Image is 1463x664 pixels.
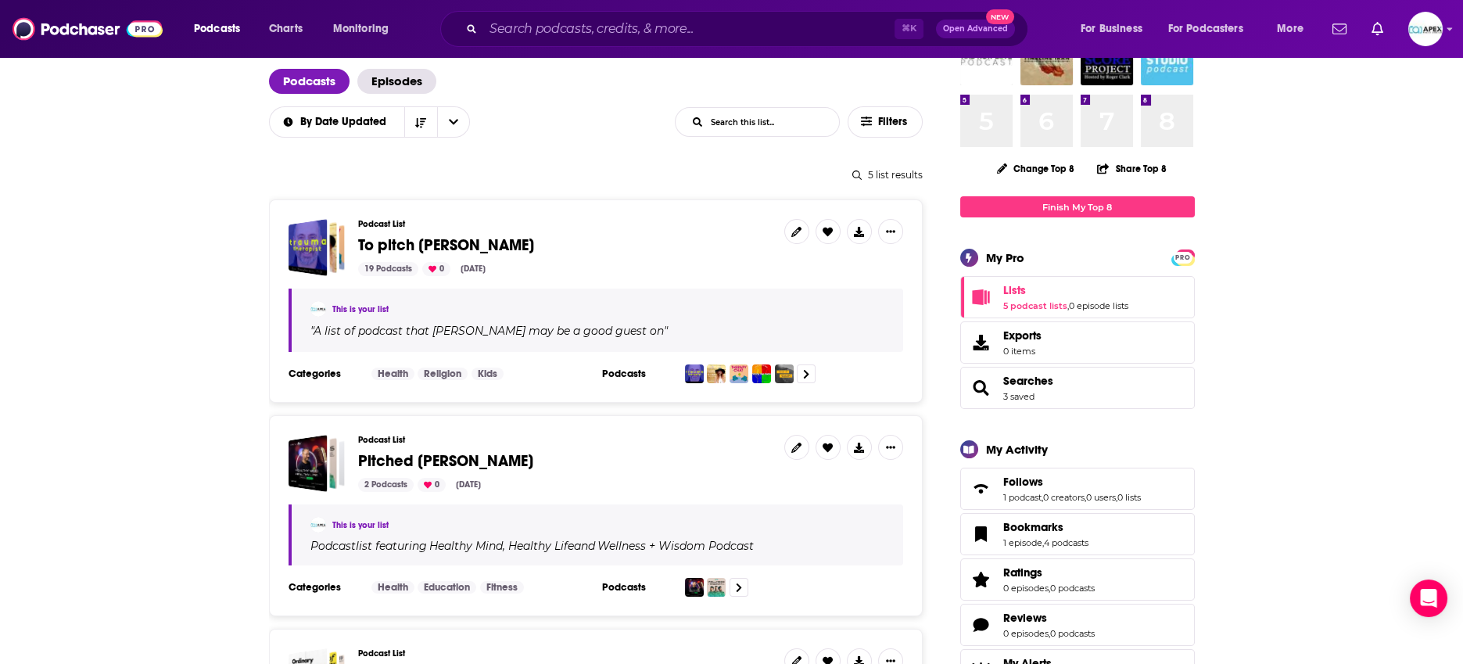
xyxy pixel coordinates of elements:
[194,18,240,40] span: Podcasts
[358,478,414,492] div: 2 Podcasts
[422,262,450,276] div: 0
[1174,252,1192,264] span: PRO
[1081,33,1133,85] img: The Fourscore Project
[427,540,574,552] a: Healthy Mind, Healthy Life
[1408,12,1443,46] img: User Profile
[1003,583,1049,594] a: 0 episodes
[1081,18,1142,40] span: For Business
[878,117,909,127] span: Filters
[1044,537,1088,548] a: 4 podcasts
[269,169,923,181] div: 5 list results
[358,219,772,229] h3: Podcast List
[1003,283,1128,297] a: Lists
[358,648,772,659] h3: Podcast List
[1049,628,1050,639] span: ,
[960,558,1195,601] span: Ratings
[960,196,1195,217] a: Finish My Top 8
[1266,16,1323,41] button: open menu
[358,453,533,470] a: Pitched [PERSON_NAME]
[480,581,524,594] a: Fitness
[332,304,389,314] a: This is your list
[1003,611,1047,625] span: Reviews
[1049,583,1050,594] span: ,
[1003,391,1034,402] a: 3 saved
[1003,537,1042,548] a: 1 episode
[966,523,997,545] a: Bookmarks
[358,235,534,255] span: To pitch [PERSON_NAME]
[685,364,704,383] img: The Trauma Therapist
[450,478,487,492] div: [DATE]
[966,569,997,590] a: Ratings
[371,368,414,380] a: Health
[775,364,794,383] img: Voices of Esalen
[966,614,997,636] a: Reviews
[1365,16,1389,42] a: Show notifications dropdown
[1003,492,1042,503] a: 1 podcast
[574,539,595,553] span: and
[960,604,1195,646] span: Reviews
[1003,475,1043,489] span: Follows
[314,324,664,338] span: A list of podcast that [PERSON_NAME] may be a good guest on
[310,517,326,533] img: Apex Photo Studios
[730,364,748,383] img: Therapy Chat
[455,11,1043,47] div: Search podcasts, credits, & more...
[707,364,726,383] img: DEPTH Work: A Holistic Mental Health Podcast
[472,368,504,380] a: Kids
[1003,565,1042,580] span: Ratings
[1069,300,1128,311] a: 0 episode lists
[960,33,1013,85] img: And Now Love Podcast
[183,16,260,41] button: open menu
[1003,300,1067,311] a: 5 podcast lists
[333,18,389,40] span: Monitoring
[878,219,903,244] button: Show More Button
[966,377,997,399] a: Searches
[1043,492,1085,503] a: 0 creators
[848,106,923,138] button: Filters
[418,478,446,492] div: 0
[966,478,997,500] a: Follows
[1408,12,1443,46] span: Logged in as Apex
[1003,328,1042,343] span: Exports
[1003,628,1049,639] a: 0 episodes
[895,19,923,39] span: ⌘ K
[300,117,392,127] span: By Date Updated
[310,301,326,317] a: Apex Photo Studios
[1277,18,1303,40] span: More
[289,581,359,594] h3: Categories
[1168,18,1243,40] span: For Podcasters
[1070,16,1162,41] button: open menu
[483,16,895,41] input: Search podcasts, credits, & more...
[1042,492,1043,503] span: ,
[1003,520,1088,534] a: Bookmarks
[1158,16,1266,41] button: open menu
[943,25,1008,33] span: Open Advanced
[310,324,668,338] span: " "
[454,262,492,276] div: [DATE]
[986,9,1014,24] span: New
[1003,611,1095,625] a: Reviews
[1003,565,1095,580] a: Ratings
[986,250,1024,265] div: My Pro
[289,368,359,380] h3: Categories
[1050,583,1095,594] a: 0 podcasts
[289,219,346,276] a: To pitch Loren
[1174,251,1192,263] a: PRO
[357,69,436,94] a: Episodes
[358,451,533,471] span: Pitched [PERSON_NAME]
[322,16,409,41] button: open menu
[1117,492,1141,503] a: 0 lists
[595,540,754,552] a: Wellness + Wisdom Podcast
[988,159,1085,178] button: Change Top 8
[1042,537,1044,548] span: ,
[1003,374,1053,388] a: Searches
[358,262,418,276] div: 19 Podcasts
[418,368,468,380] a: Religion
[1408,12,1443,46] button: Show profile menu
[1067,300,1069,311] span: ,
[1086,492,1116,503] a: 0 users
[269,106,470,138] h2: Choose List sort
